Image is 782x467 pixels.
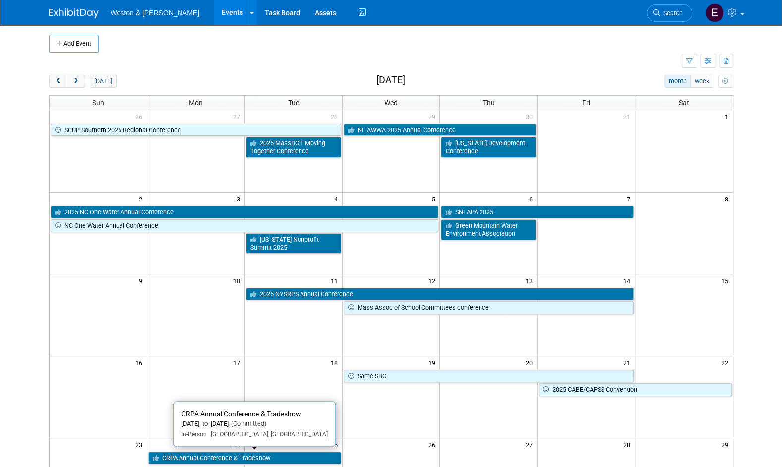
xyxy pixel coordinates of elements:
span: 28 [330,110,342,123]
button: [DATE] [90,75,116,88]
a: [US_STATE] Development Conference [441,137,536,157]
span: 11 [330,274,342,287]
span: Tue [288,99,299,107]
span: 17 [232,356,244,369]
span: 4 [333,193,342,205]
span: 18 [330,356,342,369]
a: 2025 MassDOT Moving Together Conference [246,137,341,157]
span: 27 [525,438,537,451]
span: 20 [525,356,537,369]
span: 6 [528,193,537,205]
img: ExhibitDay [49,8,99,18]
a: CRPA Annual Conference & Tradeshow [148,452,341,465]
span: 3 [236,193,244,205]
span: (Committed) [229,420,266,427]
a: Green Mountain Water Environment Association [441,219,536,240]
span: [GEOGRAPHIC_DATA], [GEOGRAPHIC_DATA] [207,431,327,438]
span: 26 [427,438,439,451]
span: 16 [134,356,147,369]
span: 29 [721,438,733,451]
span: 26 [134,110,147,123]
span: Mon [189,99,203,107]
span: 19 [427,356,439,369]
div: [DATE] to [DATE] [181,420,327,428]
span: 8 [724,193,733,205]
span: 27 [232,110,244,123]
button: myCustomButton [718,75,733,88]
span: 1 [724,110,733,123]
button: Add Event [49,35,99,53]
span: 29 [427,110,439,123]
span: In-Person [181,431,207,438]
span: Fri [582,99,590,107]
button: next [67,75,85,88]
span: Sun [92,99,104,107]
span: 5 [430,193,439,205]
span: 12 [427,274,439,287]
span: Sat [679,99,689,107]
span: 7 [626,193,635,205]
span: 10 [232,274,244,287]
span: 9 [138,274,147,287]
span: Wed [384,99,398,107]
span: 21 [622,356,635,369]
span: 22 [721,356,733,369]
span: 30 [525,110,537,123]
span: Search [660,9,683,17]
a: Mass Assoc of School Committees conference [344,301,634,314]
a: Search [647,4,692,22]
span: 2 [138,193,147,205]
a: 2025 NYSRPS Annual Conference [246,288,634,301]
h2: [DATE] [376,75,405,86]
span: 15 [721,274,733,287]
a: 2025 CABE/CAPSS Convention [539,383,731,396]
button: prev [49,75,67,88]
a: [US_STATE] Nonprofit Summit 2025 [246,233,341,254]
span: Weston & [PERSON_NAME] [111,9,199,17]
a: SCUP Southern 2025 Regional Conference [51,124,341,136]
button: month [664,75,691,88]
span: 31 [622,110,635,123]
span: Thu [482,99,494,107]
img: Edyn Winter [705,3,724,22]
a: NC One Water Annual Conference [51,219,439,232]
span: 23 [134,438,147,451]
span: 28 [622,438,635,451]
a: SNEAPA 2025 [441,206,634,219]
span: 13 [525,274,537,287]
button: week [690,75,713,88]
span: 14 [622,274,635,287]
a: 2025 NC One Water Annual Conference [51,206,439,219]
a: NE AWWA 2025 Annual Conference [344,124,537,136]
i: Personalize Calendar [722,78,729,85]
a: Same SBC [344,370,634,383]
span: CRPA Annual Conference & Tradeshow [181,410,300,418]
